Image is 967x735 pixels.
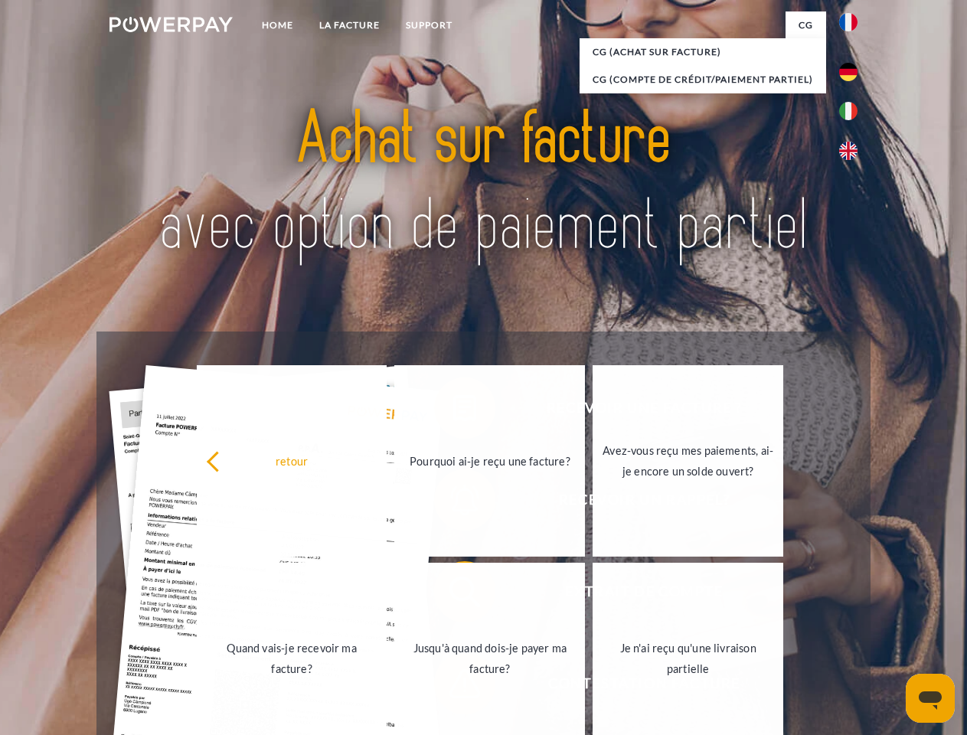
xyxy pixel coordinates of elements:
img: fr [839,13,858,31]
img: de [839,63,858,81]
img: logo-powerpay-white.svg [109,17,233,32]
div: Quand vais-je recevoir ma facture? [206,638,378,679]
div: Avez-vous reçu mes paiements, ai-je encore un solde ouvert? [602,440,774,482]
iframe: Bouton de lancement de la fenêtre de messagerie [906,674,955,723]
div: Jusqu'à quand dois-je payer ma facture? [403,638,576,679]
div: Je n'ai reçu qu'une livraison partielle [602,638,774,679]
div: retour [206,450,378,471]
a: Support [393,11,466,39]
img: en [839,142,858,160]
div: Pourquoi ai-je reçu une facture? [403,450,576,471]
a: CG (Compte de crédit/paiement partiel) [580,66,826,93]
a: CG (achat sur facture) [580,38,826,66]
a: Home [249,11,306,39]
img: title-powerpay_fr.svg [146,73,821,293]
a: LA FACTURE [306,11,393,39]
a: CG [786,11,826,39]
img: it [839,102,858,120]
a: Avez-vous reçu mes paiements, ai-je encore un solde ouvert? [593,365,783,557]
